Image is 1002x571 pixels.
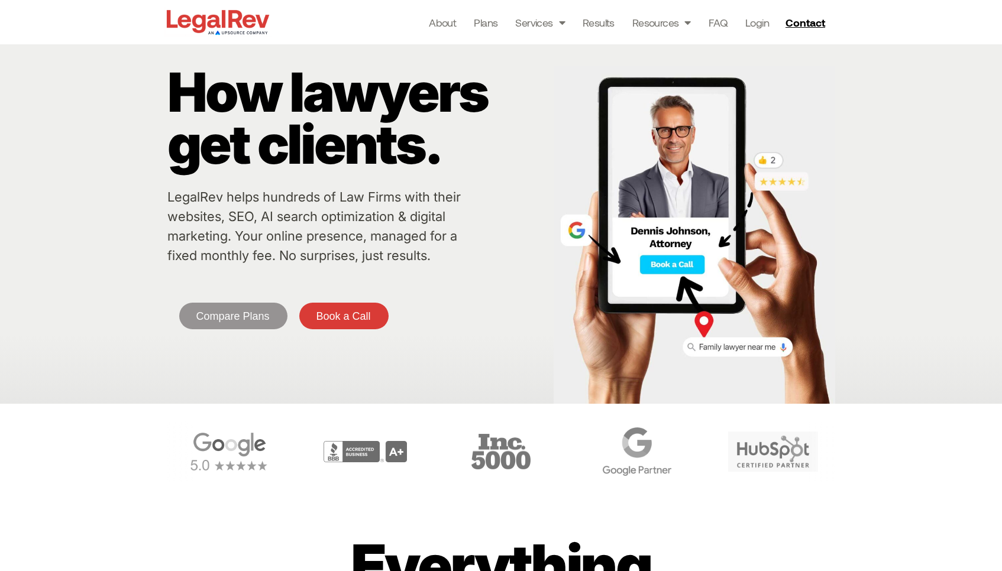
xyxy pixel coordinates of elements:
[196,311,270,322] span: Compare Plans
[167,66,548,170] p: How lawyers get clients.
[179,303,287,329] a: Compare Plans
[781,13,833,32] a: Contact
[167,189,461,263] a: LegalRev helps hundreds of Law Firms with their websites, SEO, AI search optimization & digital m...
[300,421,430,482] div: 2 / 6
[572,421,702,482] div: 4 / 6
[745,14,769,31] a: Login
[316,311,371,322] span: Book a Call
[429,14,769,31] nav: Menu
[436,421,566,482] div: 3 / 6
[299,303,389,329] a: Book a Call
[632,14,691,31] a: Resources
[474,14,497,31] a: Plans
[786,17,825,28] span: Contact
[515,14,565,31] a: Services
[709,14,728,31] a: FAQ
[164,421,294,482] div: 1 / 6
[708,421,838,482] div: 5 / 6
[429,14,456,31] a: About
[164,421,838,482] div: Carousel
[583,14,615,31] a: Results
